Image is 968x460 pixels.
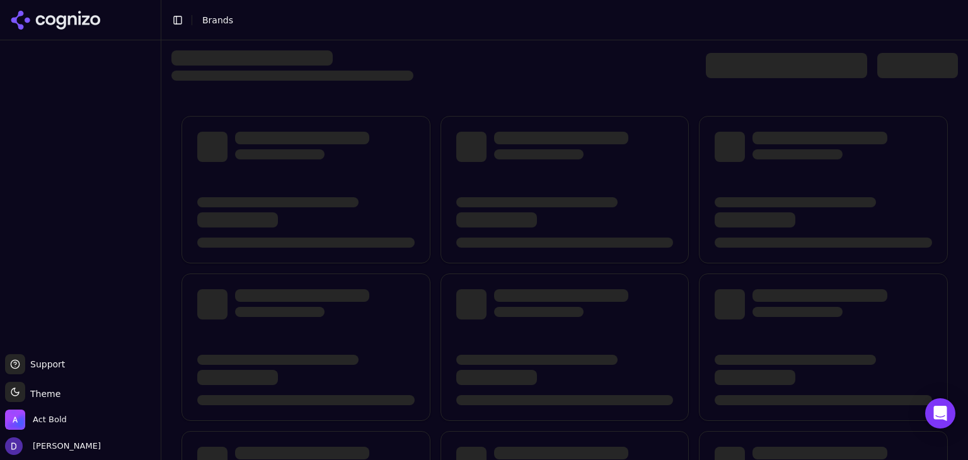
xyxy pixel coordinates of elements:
button: Open organization switcher [5,410,67,430]
nav: breadcrumb [202,14,233,26]
span: [PERSON_NAME] [28,440,101,452]
span: Theme [25,389,60,399]
span: Act Bold [33,414,67,425]
div: Open Intercom Messenger [925,398,955,428]
span: Support [25,358,65,371]
img: David White [5,437,23,455]
img: Act Bold [5,410,25,430]
span: Brands [202,15,233,25]
button: Open user button [5,437,101,455]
